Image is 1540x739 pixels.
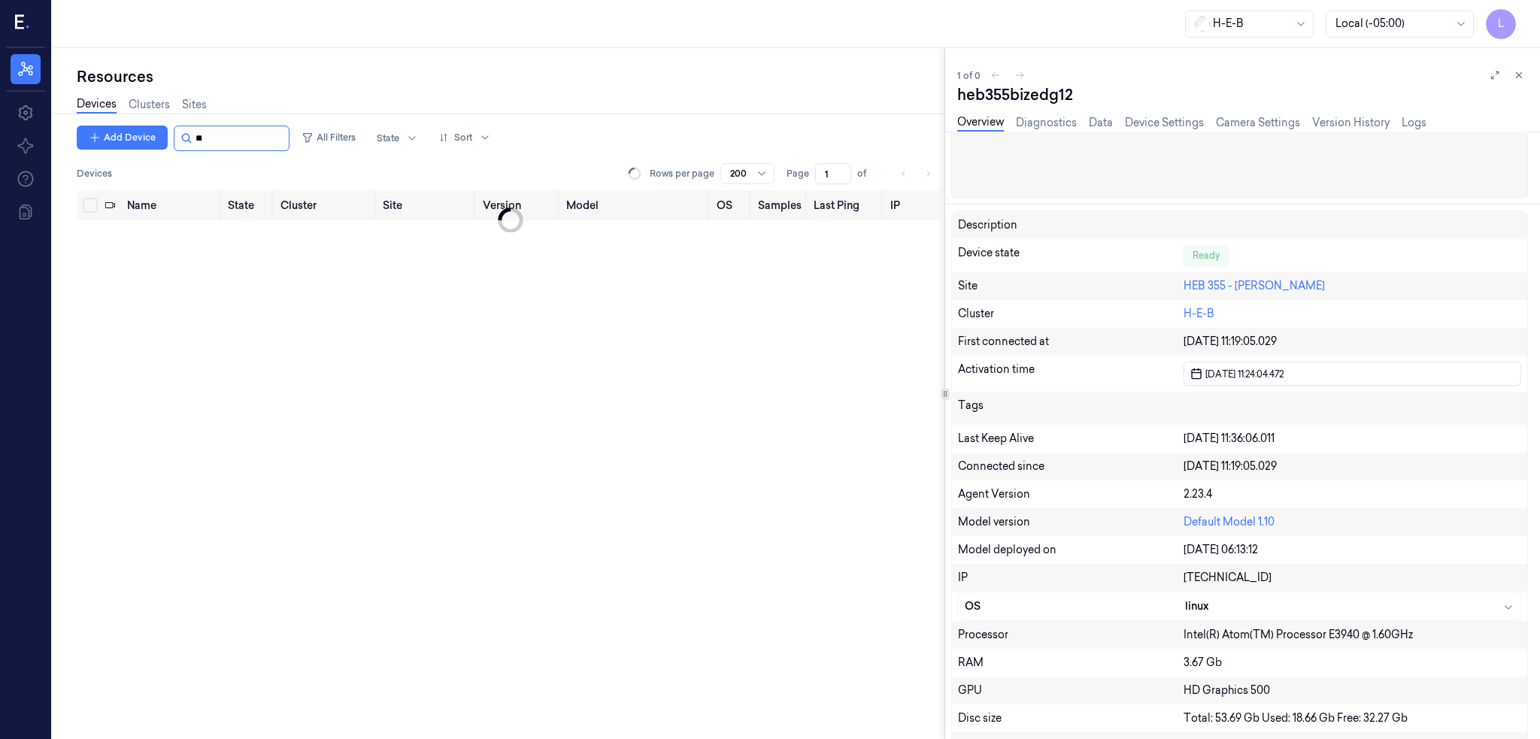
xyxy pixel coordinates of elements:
[959,592,1520,620] button: OSlinux
[1486,9,1516,39] button: L
[1184,279,1325,292] a: HEB 355 - [PERSON_NAME]
[1184,307,1214,320] a: H-E-B
[182,97,207,113] a: Sites
[711,190,752,220] th: OS
[958,514,1184,530] div: Model version
[296,126,362,150] button: All Filters
[1184,431,1521,447] div: [DATE] 11:36:06.011
[958,278,1184,294] div: Site
[129,97,170,113] a: Clusters
[965,598,1184,614] div: OS
[884,190,945,220] th: IP
[958,334,1184,350] div: First connected at
[77,126,168,150] button: Add Device
[222,190,274,220] th: State
[1089,115,1113,131] a: Data
[957,114,1004,132] a: Overview
[1184,486,1521,502] div: 2.23.4
[1184,655,1521,671] div: 3.67 Gb
[83,198,98,213] button: Select all
[958,459,1184,474] div: Connected since
[958,217,1184,233] div: Description
[1184,459,1521,474] div: [DATE] 11:19:05.029
[1016,115,1077,131] a: Diagnostics
[650,167,714,180] p: Rows per page
[957,84,1528,105] div: heb355bizedg12
[1184,710,1521,726] div: Total: 53.69 Gb Used: 18.66 Gb Free: 32.27 Gb
[958,245,1184,266] div: Device state
[958,398,1184,419] div: Tags
[477,190,559,220] th: Version
[77,96,117,114] a: Devices
[77,66,944,87] div: Resources
[1202,367,1284,381] span: [DATE] 11:24:04.472
[893,163,938,184] nav: pagination
[1184,683,1521,698] div: HD Graphics 500
[958,486,1184,502] div: Agent Version
[1184,245,1229,266] div: Ready
[274,190,377,220] th: Cluster
[958,431,1184,447] div: Last Keep Alive
[1184,570,1521,586] div: [TECHNICAL_ID]
[857,167,881,180] span: of
[377,190,477,220] th: Site
[958,542,1184,558] div: Model deployed on
[1184,542,1521,558] div: [DATE] 06:13:12
[1184,627,1521,643] div: Intel(R) Atom(TM) Processor E3940 @ 1.60GHz
[1184,362,1521,386] button: [DATE] 11:24:04.472
[787,167,809,180] span: Page
[1312,115,1390,131] a: Version History
[1184,334,1521,350] div: [DATE] 11:19:05.029
[1216,115,1300,131] a: Camera Settings
[1184,514,1521,530] div: Default Model 1.10
[958,570,1184,586] div: IP
[957,69,981,82] span: 1 of 0
[560,190,711,220] th: Model
[958,362,1184,386] div: Activation time
[1402,115,1426,131] a: Logs
[958,306,1184,322] div: Cluster
[808,190,884,220] th: Last Ping
[958,710,1184,726] div: Disc size
[77,167,112,180] span: Devices
[958,683,1184,698] div: GPU
[958,655,1184,671] div: RAM
[1125,115,1204,131] a: Device Settings
[1185,598,1514,614] div: linux
[752,190,808,220] th: Samples
[121,190,223,220] th: Name
[958,627,1184,643] div: Processor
